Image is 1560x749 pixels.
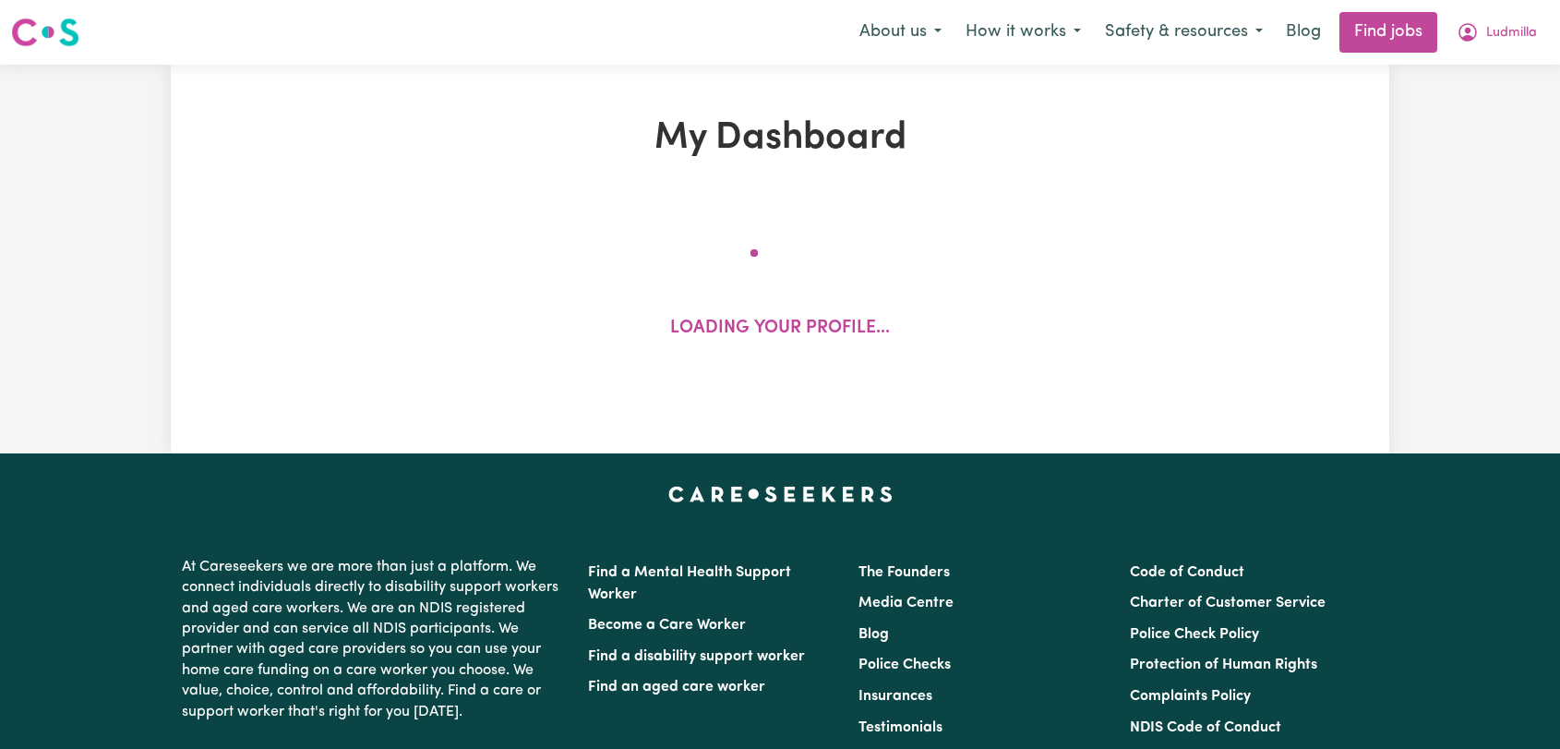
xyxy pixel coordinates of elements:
h1: My Dashboard [385,116,1175,161]
span: Ludmilla [1486,23,1537,43]
button: My Account [1445,13,1549,52]
a: Careseekers logo [11,11,79,54]
a: Become a Care Worker [588,618,746,633]
a: Testimonials [858,720,942,735]
a: Insurances [858,689,932,704]
a: Find a disability support worker [588,649,805,664]
a: Find a Mental Health Support Worker [588,565,791,602]
p: At Careseekers we are more than just a platform. We connect individuals directly to disability su... [182,550,566,730]
a: Find jobs [1339,12,1437,53]
a: Police Check Policy [1130,627,1259,642]
p: Loading your profile... [670,316,890,343]
img: Careseekers logo [11,16,79,49]
a: Blog [1275,12,1332,53]
button: Safety & resources [1093,13,1275,52]
a: Media Centre [858,596,954,610]
a: Find an aged care worker [588,680,765,695]
a: NDIS Code of Conduct [1130,720,1281,735]
a: Blog [858,627,889,642]
a: Careseekers home page [668,487,893,501]
a: Charter of Customer Service [1130,596,1326,610]
button: How it works [954,13,1093,52]
a: Police Checks [858,658,951,672]
a: The Founders [858,565,950,580]
iframe: Button to launch messaging window [1486,675,1545,734]
a: Code of Conduct [1130,565,1244,580]
a: Complaints Policy [1130,689,1251,704]
a: Protection of Human Rights [1130,658,1317,672]
button: About us [847,13,954,52]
